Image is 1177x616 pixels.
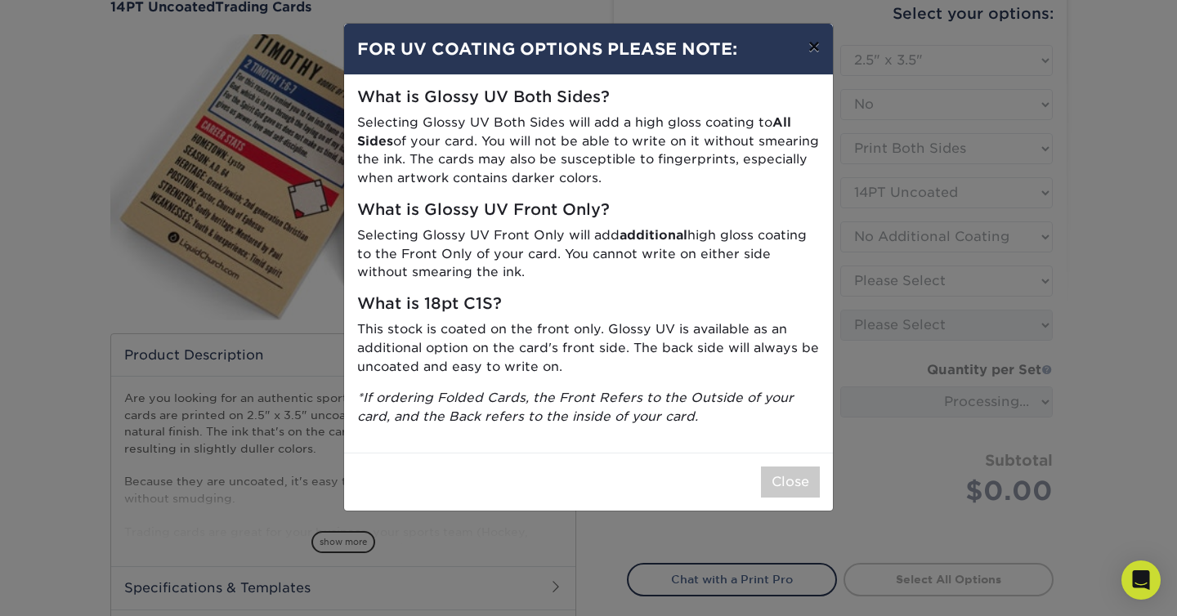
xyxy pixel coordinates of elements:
[620,227,687,243] strong: additional
[357,201,820,220] h5: What is Glossy UV Front Only?
[357,390,794,424] i: *If ordering Folded Cards, the Front Refers to the Outside of your card, and the Back refers to t...
[357,226,820,282] p: Selecting Glossy UV Front Only will add high gloss coating to the Front Only of your card. You ca...
[357,114,820,188] p: Selecting Glossy UV Both Sides will add a high gloss coating to of your card. You will not be abl...
[1121,560,1161,600] div: Open Intercom Messenger
[761,466,820,498] button: Close
[357,114,791,149] strong: All Sides
[795,24,833,69] button: ×
[357,320,820,376] p: This stock is coated on the front only. Glossy UV is available as an additional option on the car...
[357,88,820,107] h5: What is Glossy UV Both Sides?
[357,37,820,61] h4: FOR UV COATING OPTIONS PLEASE NOTE:
[357,295,820,314] h5: What is 18pt C1S?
